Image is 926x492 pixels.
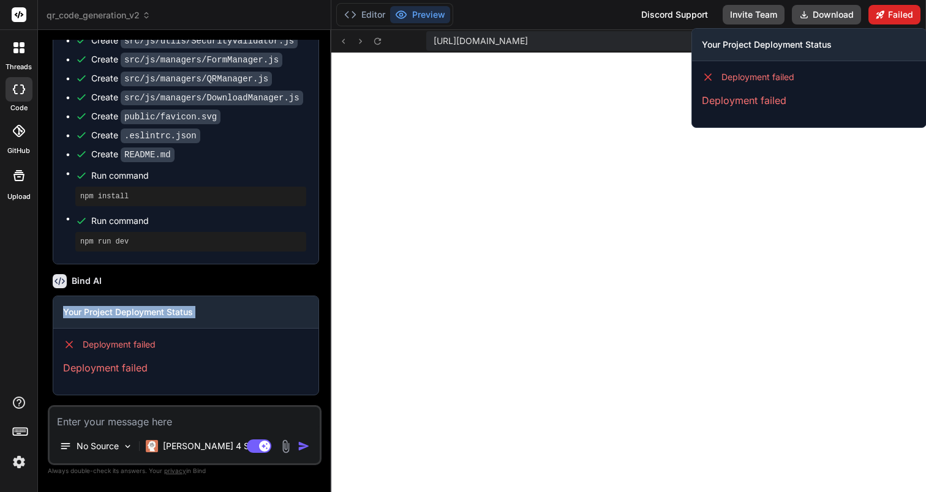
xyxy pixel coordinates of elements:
div: Discord Support [634,5,715,24]
code: src/js/managers/DownloadManager.js [121,91,303,105]
div: Create [91,91,303,104]
span: privacy [164,467,186,474]
div: Create [91,148,175,161]
code: src/js/managers/QRManager.js [121,72,272,86]
img: attachment [279,439,293,453]
span: Deployment failed [83,338,156,351]
button: Download [792,5,861,24]
label: code [10,103,28,113]
pre: npm run dev [80,237,301,247]
button: Preview [390,6,450,23]
h3: Your Project Deployment Status [63,306,309,318]
span: qr_code_generation_v2 [47,9,151,21]
div: Create [91,34,298,47]
img: settings [9,452,29,472]
code: .eslintrc.json [121,129,200,143]
h6: Bind AI [72,275,102,287]
img: Pick Models [122,441,133,452]
div: Create [91,72,272,85]
code: README.md [121,147,175,162]
code: src/js/utils/SecurityValidator.js [121,34,298,48]
p: Deployment failed [63,360,309,375]
img: Claude 4 Sonnet [146,440,158,452]
label: Upload [7,192,31,202]
div: Create [91,110,220,123]
span: [URL][DOMAIN_NAME] [434,35,528,47]
code: public/favicon.svg [121,110,220,124]
label: threads [6,62,32,72]
button: Editor [339,6,390,23]
img: icon [298,440,310,452]
span: Run command [91,170,306,182]
p: Always double-check its answers. Your in Bind [48,465,322,477]
pre: npm install [80,192,301,201]
label: GitHub [7,146,30,156]
span: Deployment failed [721,71,794,83]
button: Failed [868,5,920,24]
p: Deployment failed [702,93,916,108]
h3: Your Project Deployment Status [702,39,916,51]
div: Create [91,53,282,66]
button: Invite Team [723,5,785,24]
p: No Source [77,440,119,452]
p: [PERSON_NAME] 4 S.. [163,440,254,452]
span: Run command [91,215,306,227]
code: src/js/managers/FormManager.js [121,53,282,67]
div: Create [91,129,200,142]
